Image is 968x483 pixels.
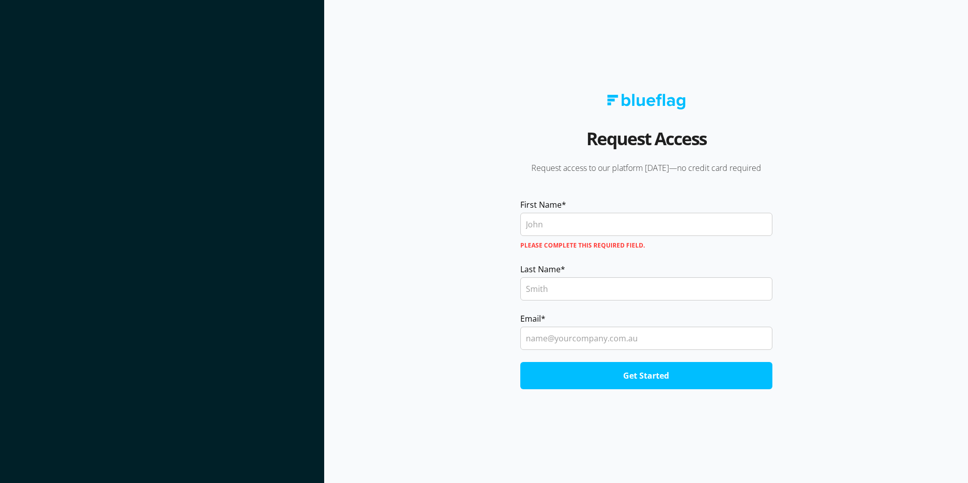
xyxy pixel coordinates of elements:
p: Request access to our platform [DATE]—no credit card required [506,162,786,173]
input: Smith [520,277,772,300]
span: Last Name [520,263,561,275]
label: Please complete this required field. [520,238,772,253]
input: John [520,213,772,236]
input: name@yourcompany.com.au [520,327,772,350]
img: Blue Flag logo [607,94,686,109]
h2: Request Access [586,125,706,162]
input: Get Started [520,362,772,389]
span: First Name [520,199,562,211]
span: Email [520,313,541,325]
